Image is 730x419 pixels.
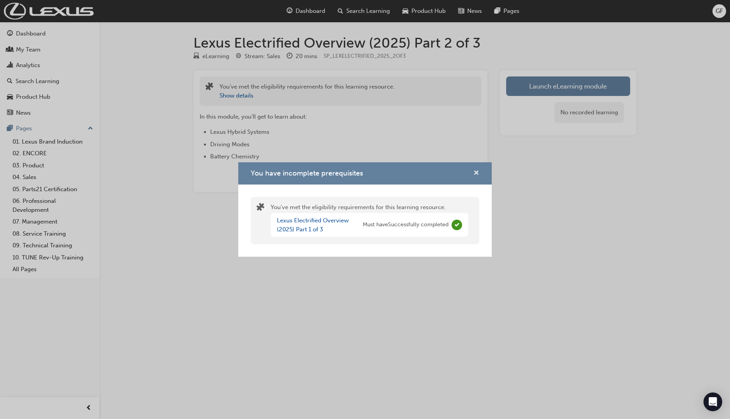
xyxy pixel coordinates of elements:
[238,162,492,257] div: You have incomplete prerequisites
[257,204,264,213] span: puzzle-icon
[277,217,349,233] a: Lexus Electrified Overview (2025) Part 1 of 3
[473,169,479,178] button: cross-icon
[271,203,468,239] div: You've met the eligibility requirements for this learning resource.
[251,169,363,178] span: You have incomplete prerequisites
[473,170,479,177] span: cross-icon
[452,220,462,230] span: Complete
[363,220,448,229] span: Must have Successfully completed
[703,392,722,411] div: Open Intercom Messenger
